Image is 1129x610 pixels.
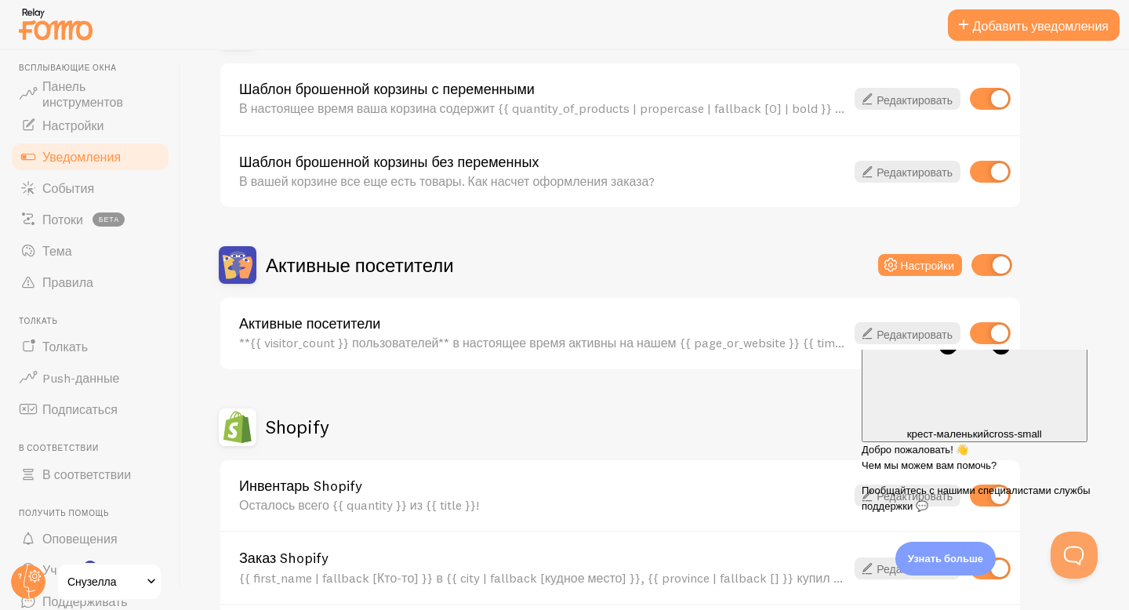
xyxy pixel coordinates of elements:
font: Потоки [42,212,83,227]
font: Заказ Shopify [239,549,329,567]
font: Толкать [19,316,58,326]
font: Активные посетители [266,253,454,277]
a: Тема [9,235,171,267]
a: События [9,172,171,204]
font: Шаблон брошенной корзины с переменными [239,80,535,98]
iframe: Help Scout Beacon — сообщения и уведомления [854,350,1106,532]
a: Учиться [9,554,171,586]
div: Узнать больше [895,542,996,576]
font: Получить помощь [19,508,109,518]
font: **{{ visitor_count }} пользователей** в настоящее время активны на нашем {{ page_or_website }} {{... [239,335,895,350]
a: Push-данные [9,362,171,394]
a: Редактировать [855,161,960,183]
font: В соответствии [19,443,99,453]
a: Потоки бета [9,204,171,235]
font: Настройки [900,259,954,273]
a: Оповещения [9,523,171,554]
font: Редактировать [877,561,953,576]
font: Уведомления [42,149,121,165]
font: Оповещения [42,531,118,546]
img: Shopify [219,408,256,446]
a: Правила [9,267,171,298]
iframe: Помощь разведывательного маяка - Открыть [1051,532,1098,579]
font: Подписаться [42,401,118,417]
a: Настройки [9,110,171,141]
font: В вашей корзине все еще есть товары. Как насчет оформления заказа? [239,173,655,189]
img: fomo-relay-logo-orange.svg [16,4,95,44]
a: Панель инструментов [9,78,171,110]
font: Активные посетители [239,314,380,332]
font: Поддерживать [42,594,128,609]
a: Редактировать [855,557,960,579]
font: События [42,180,94,196]
font: Панель инструментов [42,78,123,110]
img: Активные посетители [219,246,256,284]
a: Подписаться [9,394,171,425]
font: Снузелла [67,575,117,589]
font: Учиться [42,562,89,578]
a: Толкать [9,331,171,362]
font: Осталось всего {{ quantity }} из {{ title }}! [239,497,479,513]
svg: <p>Watch New Feature Tutorials!</p> [83,561,97,575]
a: Редактировать [855,88,960,110]
font: В соответствии [42,467,131,482]
font: Push-данные [42,370,119,386]
font: Тема [42,243,72,259]
font: Редактировать [877,165,953,180]
font: Инвентарь Shopify [239,477,362,495]
a: Уведомления [9,141,171,172]
a: В соответствии [9,459,171,490]
font: Правила [42,274,93,290]
font: бета [99,215,119,223]
font: Всплывающие окна [19,63,117,73]
font: Редактировать [877,93,953,107]
font: Редактировать [877,327,953,341]
font: Шаблон брошенной корзины без переменных [239,153,539,171]
font: Узнать больше [908,552,983,565]
font: Shopify [266,415,329,438]
font: Настройки [42,118,103,133]
a: Редактировать [855,322,960,344]
a: Снузелла [56,563,162,601]
font: {{ first_name | fallback [Кто-то] }} в {{ city | fallback [кудное место] }}, {{ province | fallba... [239,570,1124,586]
button: Настройки [878,254,962,276]
font: Толкать [42,339,88,354]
